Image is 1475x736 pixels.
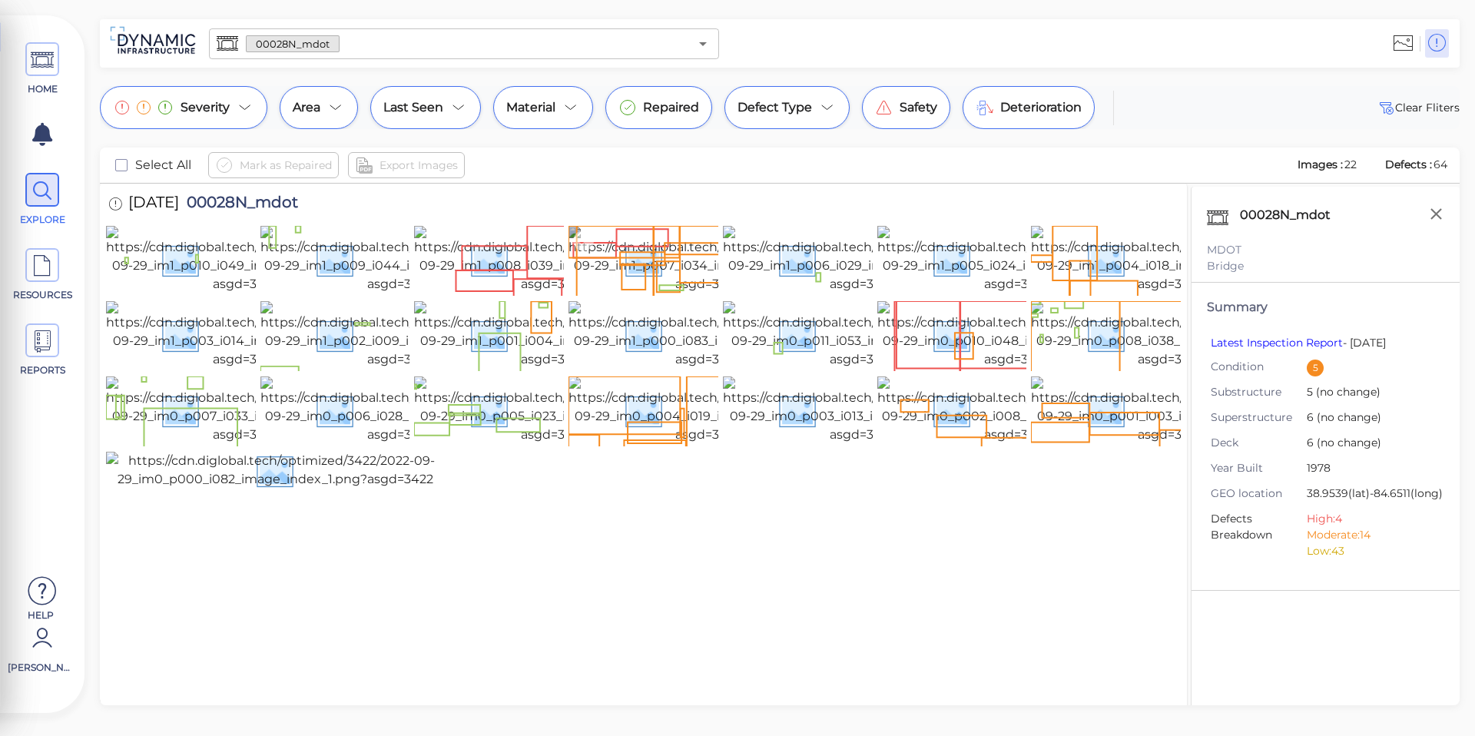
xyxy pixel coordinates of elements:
img: https://cdn.diglobal.tech/width210/3422/2022-09-29_im1_p004_i018_image_index_2.png?asgd=3422 [1031,226,1311,293]
img: https://cdn.diglobal.tech/width210/3422/2022-09-29_im0_p004_i019_image_index_1.png?asgd=3422 [568,376,848,444]
span: Condition [1211,359,1307,375]
span: 1978 [1307,460,1433,478]
img: https://cdn.diglobal.tech/width210/3422/2022-09-29_im1_p006_i029_image_index_2.png?asgd=3422 [723,226,1003,293]
img: https://cdn.diglobal.tech/width210/3422/2022-09-29_im0_p002_i008_image_index_1.png?asgd=3422 [877,376,1157,444]
span: - [DATE] [1211,336,1386,350]
a: RESOURCES [8,248,77,302]
img: https://cdn.diglobal.tech/width210/3422/2022-09-29_im0_p008_i038_image_index_1.png?asgd=3422 [1031,301,1311,369]
span: 38.9539 (lat) -84.6511 (long) [1307,486,1443,503]
span: Substructure [1211,384,1307,400]
iframe: Chat [1410,667,1463,724]
img: https://cdn.diglobal.tech/width210/3422/2022-09-29_im1_p008_i039_image_index_2.png?asgd=3422 [414,226,694,293]
span: 6 [1307,435,1433,453]
span: GEO location [1211,486,1307,502]
img: https://cdn.diglobal.tech/width210/3422/2022-09-29_im0_p003_i013_image_index_1.png?asgd=3422 [723,376,1003,444]
li: Moderate: 14 [1307,527,1433,543]
li: Low: 43 [1307,543,1433,559]
span: Mark as Repaired [240,156,332,174]
span: 6 [1307,409,1433,427]
a: REPORTS [8,323,77,377]
img: https://cdn.diglobal.tech/width210/3422/2022-09-29_im0_p010_i048_image_index_1.png?asgd=3422 [877,301,1157,369]
span: Area [293,98,320,117]
span: (no change) [1314,410,1381,424]
div: 5 [1307,360,1324,376]
span: 22 [1344,157,1357,171]
span: Year Built [1211,460,1307,476]
img: https://cdn.diglobal.tech/width210/3422/2022-09-29_im1_p001_i004_image_index_2.png?asgd=3422 [414,301,694,369]
span: Last Seen [383,98,443,117]
a: Latest Inspection Report [1211,336,1343,350]
a: HOME [8,42,77,96]
img: https://cdn.diglobal.tech/width210/3422/2022-09-29_im1_p000_i083_image_index_2.png?asgd=3422 [568,301,848,369]
span: RESOURCES [10,288,75,302]
span: Images : [1296,157,1344,171]
img: https://cdn.diglobal.tech/width210/3422/2022-09-29_im1_p009_i044_image_index_2.png?asgd=3422 [260,226,540,293]
span: EXPLORE [10,213,75,227]
span: HOME [10,82,75,96]
img: https://cdn.diglobal.tech/width210/3422/2022-09-29_im0_p007_i033_image_index_1.png?asgd=3422 [106,376,386,444]
span: 00028N_mdot [179,194,298,215]
span: (no change) [1313,385,1381,399]
img: https://cdn.diglobal.tech/width210/3422/2022-09-29_im0_p005_i023_image_index_1.png?asgd=3422 [414,376,694,444]
img: https://cdn.diglobal.tech/width210/3422/2022-09-29_im1_p002_i009_image_index_2.png?asgd=3422 [260,301,540,369]
span: Export Images [380,156,458,174]
span: Deck [1211,435,1307,451]
button: Export Images [348,152,465,178]
span: Material [506,98,555,117]
button: Open [692,33,714,55]
span: [DATE] [128,194,179,215]
span: Safety [900,98,937,117]
span: (no change) [1314,436,1381,449]
img: https://cdn.diglobal.tech/width210/3422/2022-09-29_im1_p005_i024_image_index_2.png?asgd=3422 [877,226,1157,293]
span: Defects : [1384,157,1434,171]
button: Clear Fliters [1377,98,1460,117]
div: 00028N_mdot [1236,202,1351,234]
span: 00028N_mdot [247,37,339,51]
span: Help [8,608,73,621]
img: https://cdn.diglobal.tech/width210/3422/2022-09-29_im1_p010_i049_image_index_2.png?asgd=3422 [106,226,386,293]
span: Defect Type [737,98,812,117]
span: 5 [1307,384,1433,402]
img: https://cdn.diglobal.tech/width210/3422/2022-09-29_im0_p001_i003_image_index_1.png?asgd=3422 [1031,376,1311,444]
img: https://cdn.diglobal.tech/optimized/3422/2022-09-29_im0_p000_i082_image_index_1.png?asgd=3422 [106,452,444,489]
span: Severity [181,98,230,117]
img: https://cdn.diglobal.tech/width210/3422/2022-09-29_im1_p003_i014_image_index_2.png?asgd=3422 [106,301,386,369]
div: Bridge [1207,258,1444,274]
a: EXPLORE [8,173,77,227]
span: Defects Breakdown [1211,511,1307,559]
div: Summary [1207,298,1444,317]
img: https://cdn.diglobal.tech/width210/3422/2022-09-29_im0_p006_i028_image_index_1.png?asgd=3422 [260,376,540,444]
span: 64 [1434,157,1447,171]
span: Superstructure [1211,409,1307,426]
span: Repaired [643,98,699,117]
li: High: 4 [1307,511,1433,527]
span: Deterioration [1000,98,1082,117]
span: [PERSON_NAME] [8,661,73,675]
button: Mark as Repaired [208,152,339,178]
span: Select All [135,156,191,174]
span: REPORTS [10,363,75,377]
img: https://cdn.diglobal.tech/width210/3422/2022-09-29_im0_p011_i053_image_index_1.png?asgd=3422 [723,301,1003,369]
img: https://cdn.diglobal.tech/width210/3422/2022-09-29_im1_p007_i034_image_index_2.png?asgd=3422 [568,226,848,293]
div: MDOT [1207,242,1444,258]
